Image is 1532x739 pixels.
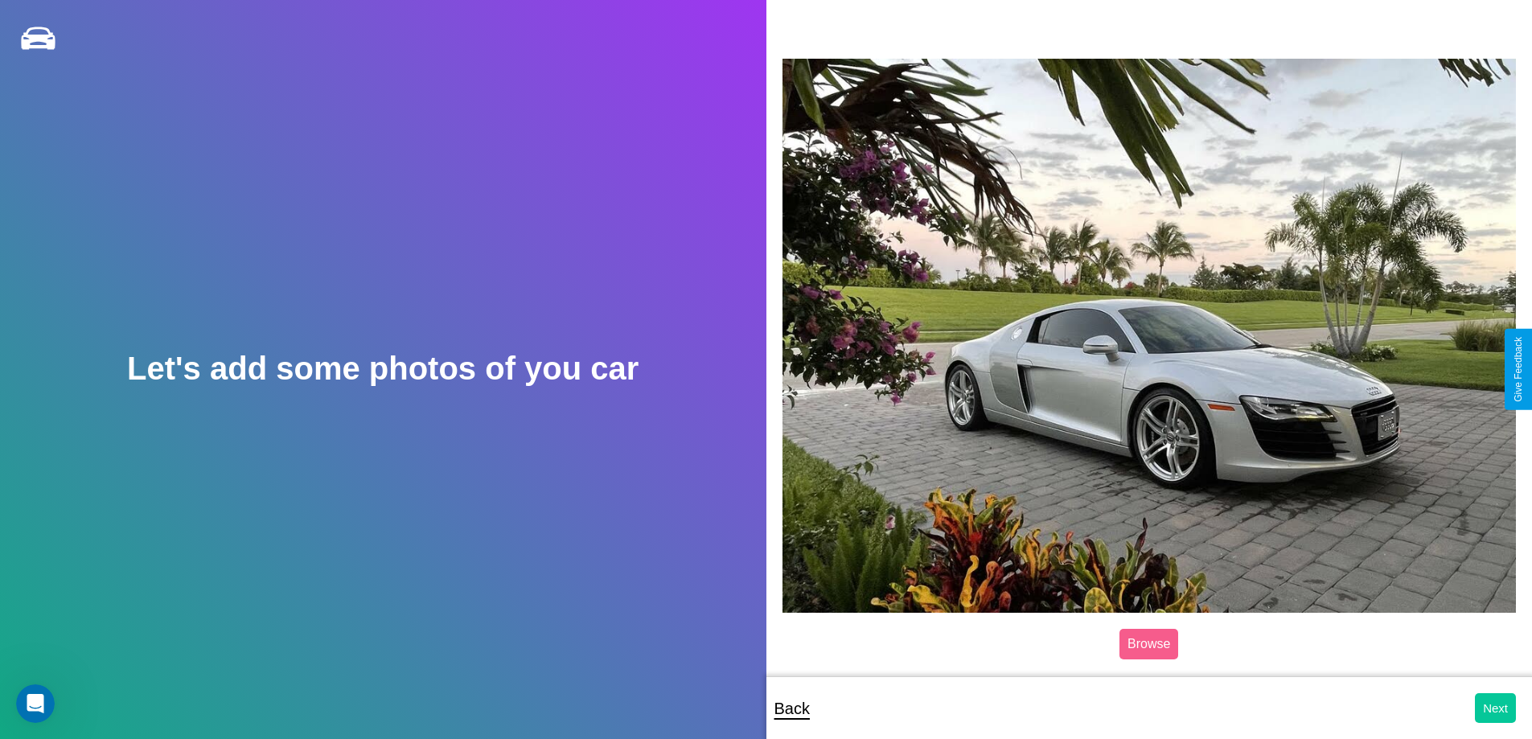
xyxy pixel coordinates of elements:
[1119,629,1178,659] label: Browse
[1475,693,1516,723] button: Next
[774,694,810,723] p: Back
[782,59,1517,612] img: posted
[16,684,55,723] iframe: Intercom live chat
[1513,337,1524,402] div: Give Feedback
[127,351,639,387] h2: Let's add some photos of you car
